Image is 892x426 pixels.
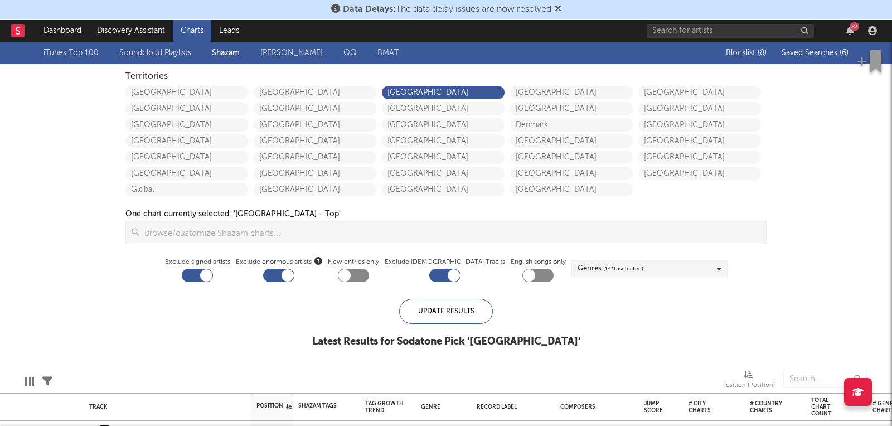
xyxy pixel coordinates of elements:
div: Composers [560,404,627,410]
span: Data Delays [343,5,393,14]
a: [GEOGRAPHIC_DATA] [254,151,376,164]
a: [GEOGRAPHIC_DATA] [382,167,505,180]
a: Charts [173,20,211,42]
span: Exclude enormous artists [236,255,322,269]
div: Shazam Tags [298,403,337,409]
a: QQ [343,46,357,60]
a: Denmark [510,118,633,132]
a: [GEOGRAPHIC_DATA] [638,134,761,148]
div: Latest Results for Sodatone Pick ' [GEOGRAPHIC_DATA] ' [312,335,580,348]
a: [GEOGRAPHIC_DATA] [382,134,505,148]
input: Browse/customize Shazam charts... [139,221,766,244]
a: [GEOGRAPHIC_DATA] [254,167,376,180]
div: Tag Growth Trend [365,400,404,414]
a: [GEOGRAPHIC_DATA] [510,134,633,148]
div: Filters [42,365,52,398]
a: Leads [211,20,247,42]
div: Genre [421,404,460,410]
div: Record Label [477,404,544,410]
a: Dashboard [36,20,89,42]
div: 87 [850,22,859,31]
a: [GEOGRAPHIC_DATA] [638,167,761,180]
a: [GEOGRAPHIC_DATA] [125,167,248,180]
a: [GEOGRAPHIC_DATA] [125,102,248,115]
div: Genres [578,262,643,275]
span: Blocklist [726,49,767,57]
a: [GEOGRAPHIC_DATA] [382,118,505,132]
div: Total Chart Count [811,397,845,417]
a: [GEOGRAPHIC_DATA] [638,102,761,115]
a: [GEOGRAPHIC_DATA] [382,102,505,115]
a: [GEOGRAPHIC_DATA] [510,102,633,115]
span: ( 6 ) [840,49,849,57]
div: Update Results [399,299,493,324]
div: Position [256,403,292,409]
a: Soundcloud Playlists [119,46,191,60]
span: ( 8 ) [758,49,767,57]
a: iTunes Top 100 [43,46,99,60]
a: [PERSON_NAME] [260,46,323,60]
a: [GEOGRAPHIC_DATA] [510,86,633,99]
a: Discovery Assistant [89,20,173,42]
span: Dismiss [555,5,561,14]
a: BMAT [377,46,399,60]
a: [GEOGRAPHIC_DATA] [125,118,248,132]
a: [GEOGRAPHIC_DATA] [382,183,505,196]
input: Search for artists [647,24,814,38]
div: Jump Score [644,400,663,414]
div: Territories [125,70,767,83]
a: [GEOGRAPHIC_DATA] [125,134,248,148]
a: [GEOGRAPHIC_DATA] [254,183,376,196]
a: [GEOGRAPHIC_DATA] [125,151,248,164]
div: Track [89,404,240,410]
span: : The data delay issues are now resolved [343,5,551,14]
a: [GEOGRAPHIC_DATA] [254,86,376,99]
a: [GEOGRAPHIC_DATA] [510,151,633,164]
span: Saved Searches [782,49,849,57]
input: Search... [783,371,867,388]
label: English songs only [511,255,566,269]
button: Exclude enormous artists [314,255,322,266]
div: # Country Charts [750,400,783,414]
button: Saved Searches (6) [778,49,849,57]
a: [GEOGRAPHIC_DATA] [382,151,505,164]
div: One chart currently selected: ' [GEOGRAPHIC_DATA] - Top ' [125,207,341,221]
div: Edit Columns [25,365,34,398]
a: [GEOGRAPHIC_DATA] [510,167,633,180]
label: New entries only [328,255,379,269]
a: [GEOGRAPHIC_DATA] [125,86,248,99]
div: # City Charts [689,400,722,414]
a: [GEOGRAPHIC_DATA] [638,86,761,99]
span: ( 14 / 15 selected) [603,262,643,275]
div: Position (Position) [722,379,775,393]
a: [GEOGRAPHIC_DATA] [254,102,376,115]
div: Position (Position) [722,365,775,398]
a: [GEOGRAPHIC_DATA] [638,118,761,132]
a: [GEOGRAPHIC_DATA] [638,151,761,164]
a: Global [125,183,248,196]
a: [GEOGRAPHIC_DATA] [254,118,376,132]
label: Exclude [DEMOGRAPHIC_DATA] Tracks [385,255,505,269]
button: 87 [846,26,854,35]
a: [GEOGRAPHIC_DATA] [254,134,376,148]
a: [GEOGRAPHIC_DATA] [382,86,505,99]
label: Exclude signed artists [165,255,230,269]
a: [GEOGRAPHIC_DATA] [510,183,633,196]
